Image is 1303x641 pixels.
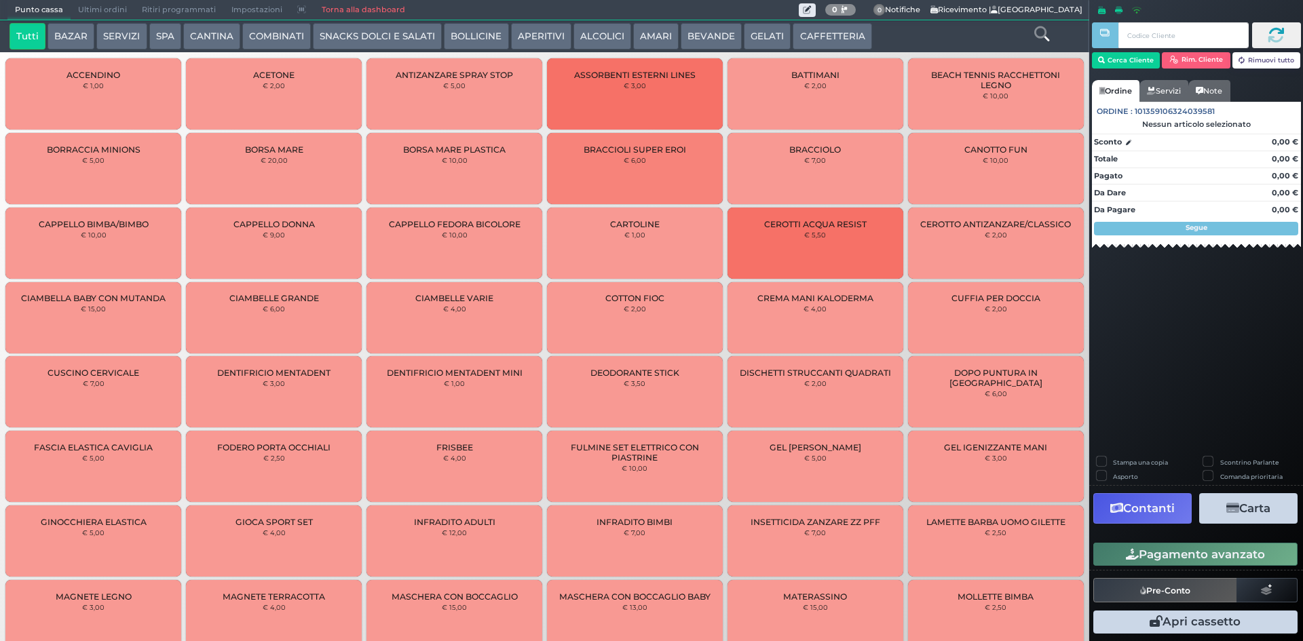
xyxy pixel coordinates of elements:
span: CAPPELLO FEDORA BICOLORE [389,219,521,229]
span: ASSORBENTI ESTERNI LINES [574,70,696,80]
small: € 3,00 [985,454,1007,462]
button: SNACKS DOLCI E SALATI [313,23,442,50]
small: € 10,00 [442,231,468,239]
label: Stampa una copia [1113,458,1168,467]
button: CANTINA [183,23,240,50]
small: € 10,00 [442,156,468,164]
button: Carta [1199,493,1298,524]
small: € 5,00 [82,528,105,537]
input: Codice Cliente [1118,22,1248,48]
strong: Segue [1186,223,1207,232]
small: € 2,00 [804,81,827,90]
small: € 2,00 [624,305,646,313]
span: GINOCCHIERA ELASTICA [41,517,147,527]
span: FULMINE SET ELETTRICO CON PIASTRINE [559,442,711,463]
span: MAGNETE LEGNO [56,591,132,602]
label: Asporto [1113,472,1138,481]
span: CIAMBELLA BABY CON MUTANDA [21,293,166,303]
small: € 4,00 [263,528,286,537]
span: MAGNETE TERRACOTTA [223,591,325,602]
button: Tutti [10,23,45,50]
span: INFRADITO BIMBI [597,517,673,527]
b: 0 [832,5,837,14]
span: Ultimi ordini [71,1,134,20]
span: MOLLETTE BIMBA [958,591,1034,602]
button: Pre-Conto [1093,578,1237,602]
span: INFRADITO ADULTI [414,517,495,527]
span: BRACCIOLO [789,144,841,155]
button: ALCOLICI [573,23,631,50]
span: BORRACCIA MINIONS [47,144,140,155]
span: CAPPELLO DONNA [233,219,315,229]
span: BORSA MARE [245,144,303,155]
small: € 5,50 [804,231,826,239]
span: BEACH TENNIS RACCHETTONI LEGNO [919,70,1072,90]
small: € 4,00 [443,454,466,462]
span: GEL IGENIZZANTE MANI [944,442,1047,452]
span: Ritiri programmati [134,1,223,20]
strong: 0,00 € [1272,205,1298,214]
small: € 10,00 [81,231,107,239]
strong: Da Dare [1094,188,1126,197]
a: Torna alla dashboard [314,1,412,20]
small: € 7,00 [804,528,826,537]
small: € 5,00 [82,156,105,164]
button: APERITIVI [511,23,571,50]
span: GIOCA SPORT SET [235,517,313,527]
small: € 13,00 [622,603,647,611]
span: CARTOLINE [610,219,660,229]
small: € 2,00 [263,81,285,90]
span: CUSCINO CERVICALE [48,368,139,378]
small: € 10,00 [983,156,1008,164]
small: € 1,00 [624,231,645,239]
small: € 20,00 [261,156,288,164]
span: 101359106324039581 [1135,106,1215,117]
span: MASCHERA CON BOCCAGLIO BABY [559,591,711,602]
span: MASCHERA CON BOCCAGLIO [392,591,518,602]
span: DENTIFRICIO MENTADENT [217,368,331,378]
label: Comanda prioritaria [1220,472,1283,481]
small: € 15,00 [81,305,106,313]
small: € 6,00 [985,389,1007,397]
span: LAMETTE BARBA UOMO GILETTE [926,517,1065,527]
span: MATERASSINO [783,591,847,602]
span: Ordine : [1097,106,1133,117]
small: € 7,00 [804,156,826,164]
small: € 15,00 [442,603,467,611]
strong: Pagato [1094,171,1122,180]
span: ANTIZANZARE SPRAY STOP [396,70,513,80]
small: € 9,00 [263,231,285,239]
button: Cerca Cliente [1092,52,1160,69]
span: GEL [PERSON_NAME] [770,442,861,452]
a: Servizi [1139,80,1188,102]
span: DENTIFRICIO MENTADENT MINI [387,368,523,378]
small: € 6,00 [263,305,285,313]
small: € 2,50 [263,454,285,462]
span: Punto cassa [7,1,71,20]
span: CANOTTO FUN [964,144,1027,155]
span: CEROTTI ACQUA RESIST [764,219,867,229]
small: € 7,00 [624,528,645,537]
span: BORSA MARE PLASTICA [403,144,506,155]
small: € 4,00 [443,305,466,313]
small: € 6,00 [624,156,646,164]
button: SERVIZI [96,23,147,50]
strong: Totale [1094,154,1118,163]
span: CIAMBELLE GRANDE [229,293,319,303]
button: Contanti [1093,493,1192,524]
strong: 0,00 € [1272,137,1298,147]
span: INSETTICIDA ZANZARE ZZ PFF [751,517,880,527]
span: DOPO PUNTURA IN [GEOGRAPHIC_DATA] [919,368,1072,388]
strong: Da Pagare [1094,205,1135,214]
small: € 10,00 [622,464,647,472]
button: Rimuovi tutto [1232,52,1301,69]
small: € 3,00 [82,603,105,611]
strong: Sconto [1094,136,1122,148]
small: € 3,00 [624,81,646,90]
small: € 5,00 [804,454,827,462]
a: Note [1188,80,1230,102]
strong: 0,00 € [1272,171,1298,180]
span: BATTIMANI [791,70,839,80]
small: € 2,00 [985,231,1007,239]
small: € 2,50 [985,528,1006,537]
